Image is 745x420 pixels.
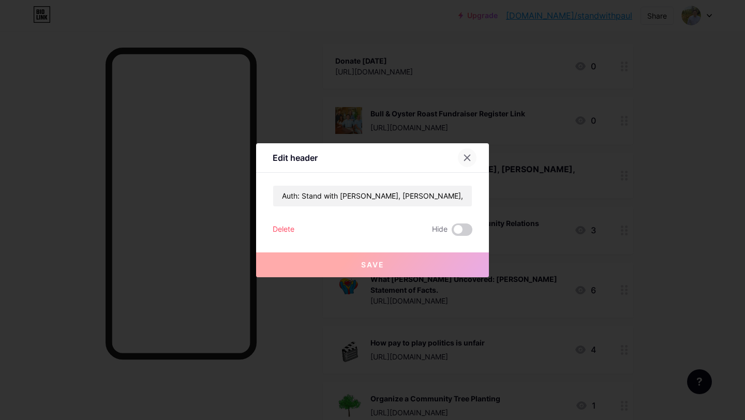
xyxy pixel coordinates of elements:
[273,186,472,206] input: Title
[361,260,384,269] span: Save
[273,152,318,164] div: Edit header
[432,223,448,236] span: Hide
[273,223,294,236] div: Delete
[256,252,489,277] button: Save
